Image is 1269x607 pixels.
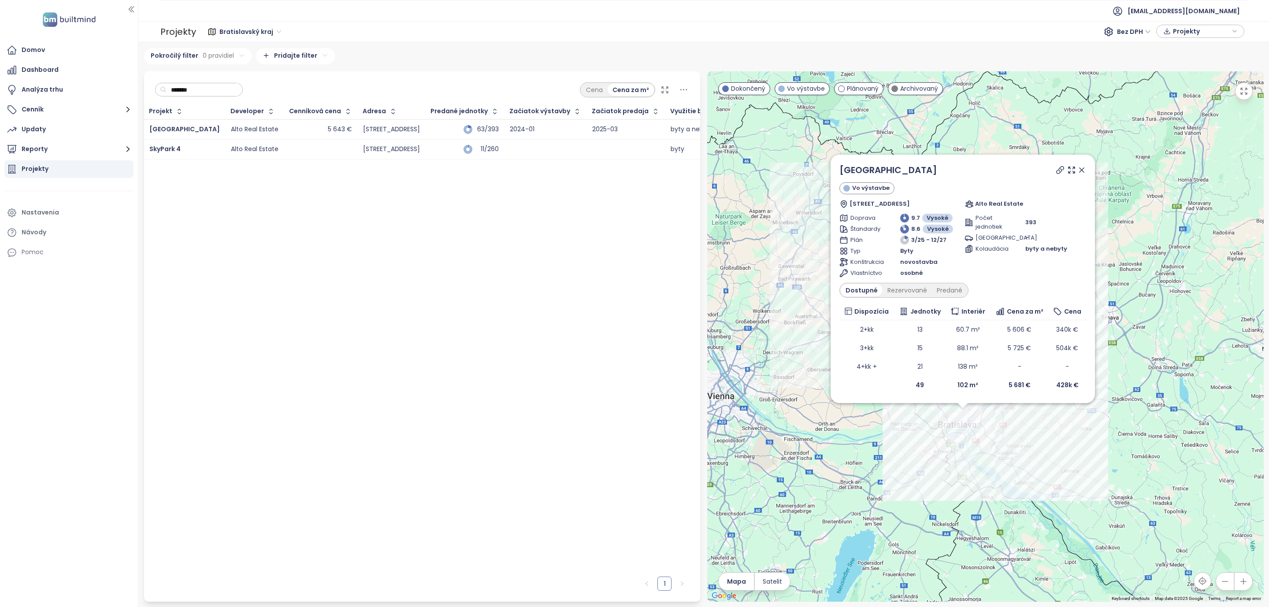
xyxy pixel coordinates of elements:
[219,25,281,38] span: Bratislavský kraj
[675,577,689,591] button: right
[608,84,654,96] div: Cena za m²
[850,214,881,222] span: Doprava
[850,200,910,208] span: [STREET_ADDRESS]
[839,164,937,176] a: [GEOGRAPHIC_DATA]
[946,357,991,376] td: 138 m²
[230,108,264,114] div: Developer
[289,108,341,114] div: Cenníková cena
[883,284,932,296] div: Rezervované
[787,84,825,93] span: Vo výstavbe
[894,339,946,357] td: 15
[1057,344,1079,352] span: 504k €
[671,126,713,133] div: byty a nebyty
[916,381,924,389] b: 49
[755,573,790,590] button: Satelit
[847,84,879,93] span: Plánovaný
[900,258,938,266] span: novostavba
[1112,596,1150,602] button: Keyboard shortcuts
[4,121,134,138] a: Updaty
[430,108,488,114] span: Predané jednotky
[958,381,979,389] b: 102 m²
[1117,25,1151,38] span: Bez DPH
[4,244,134,261] div: Pomoc
[976,214,1006,231] span: Počet jednotiek
[839,320,894,339] td: 2+kk
[850,247,881,255] span: Typ
[658,577,671,590] a: 1
[1008,344,1031,352] span: 5 725 €
[149,144,181,153] a: SkyPark 4
[852,184,890,192] span: Vo výstavbe
[477,126,499,132] div: 63/393
[4,61,134,79] a: Dashboard
[657,577,672,591] li: 1
[946,320,991,339] td: 60.7 m²
[1161,25,1239,38] div: button
[4,41,134,59] a: Domov
[149,108,172,114] div: Projekt
[581,84,608,96] div: Cena
[709,590,738,602] a: Open this area in Google Maps (opens a new window)
[1018,362,1021,371] span: -
[976,233,1006,242] span: [GEOGRAPHIC_DATA]
[328,126,352,133] div: 5 643 €
[149,125,220,133] span: [GEOGRAPHIC_DATA]
[1009,381,1031,389] b: 5 681 €
[1007,325,1032,334] span: 5 606 €
[894,320,946,339] td: 13
[144,48,252,64] div: Pokročilý filter
[592,108,649,114] div: Začiatok predaja
[40,11,98,29] img: logo
[22,227,46,238] div: Návody
[841,284,883,296] div: Dostupné
[4,160,134,178] a: Projekty
[160,23,196,41] div: Projekty
[22,247,44,258] div: Pomoc
[22,64,59,75] div: Dashboard
[1208,596,1221,601] a: Terms
[976,244,1006,253] span: Kolaudácia
[911,225,920,233] span: 8.6
[962,307,986,316] span: Interiér
[509,108,570,114] div: Začiatok výstavby
[900,247,913,255] span: Byty
[231,145,278,153] div: Alto Real Estate
[975,200,1023,208] span: Alto Real Estate
[4,224,134,241] a: Návody
[910,307,941,316] span: Jednotky
[363,108,386,114] div: Adresa
[927,214,948,222] span: Vysoké
[839,357,894,376] td: 4+kk +
[671,145,684,153] div: byty
[1155,596,1203,601] span: Map data ©2025 Google
[477,146,499,152] div: 11/260
[644,581,649,586] span: left
[932,284,967,296] div: Predané
[640,577,654,591] li: Predchádzajúca strana
[1065,307,1082,316] span: Cena
[1025,218,1036,227] span: 393
[4,141,134,158] button: Reporty
[256,48,335,64] div: Pridajte filter
[900,84,938,93] span: Archivovaný
[850,269,881,278] span: Vlastníctvo
[1128,0,1240,22] span: [EMAIL_ADDRESS][DOMAIN_NAME]
[855,307,889,316] span: Dispozícia
[4,81,134,99] a: Analýza trhu
[927,225,949,233] span: Vysoké
[679,581,685,586] span: right
[22,84,63,95] div: Analýza trhu
[1025,233,1029,242] span: -
[592,126,618,133] div: 2025-03
[510,126,534,133] div: 2024-01
[911,214,920,222] span: 9.7
[231,126,278,133] div: Alto Real Estate
[850,225,881,233] span: Štandardy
